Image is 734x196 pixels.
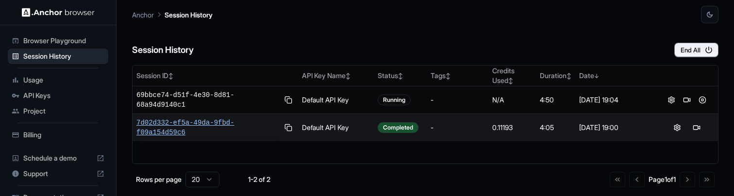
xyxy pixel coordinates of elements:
[132,43,194,57] h6: Session History
[8,127,108,143] div: Billing
[540,95,571,105] div: 4:50
[8,33,108,49] div: Browser Playground
[649,175,676,184] div: Page 1 of 1
[168,72,173,80] span: ↕
[567,72,571,80] span: ↕
[8,49,108,64] div: Session History
[298,86,374,114] td: Default API Key
[23,153,93,163] span: Schedule a demo
[136,118,279,137] span: 7d02d332-ef5a-49da-9fbd-f09a154d59c6
[579,95,651,105] div: [DATE] 19:04
[23,36,104,46] span: Browser Playground
[136,71,294,81] div: Session ID
[540,123,571,132] div: 4:05
[302,71,370,81] div: API Key Name
[431,123,484,132] div: -
[23,75,104,85] span: Usage
[132,9,213,20] nav: breadcrumb
[674,43,718,57] button: End All
[136,175,182,184] p: Rows per page
[235,175,284,184] div: 1-2 of 2
[132,10,154,20] p: Anchor
[136,90,279,110] span: 69bbce74-d51f-4e30-8d81-68a94d9140c1
[594,72,599,80] span: ↓
[23,130,104,140] span: Billing
[492,66,532,85] div: Credits Used
[23,106,104,116] span: Project
[8,103,108,119] div: Project
[492,123,532,132] div: 0.11193
[492,95,532,105] div: N/A
[398,72,403,80] span: ↕
[579,71,651,81] div: Date
[8,88,108,103] div: API Keys
[8,72,108,88] div: Usage
[8,166,108,181] div: Support
[298,114,374,142] td: Default API Key
[8,150,108,166] div: Schedule a demo
[378,95,411,105] div: Running
[23,91,104,100] span: API Keys
[540,71,571,81] div: Duration
[378,71,423,81] div: Status
[579,123,651,132] div: [DATE] 19:00
[431,95,484,105] div: -
[165,10,213,20] p: Session History
[431,71,484,81] div: Tags
[22,8,95,17] img: Anchor Logo
[446,72,450,80] span: ↕
[23,169,93,179] span: Support
[346,72,350,80] span: ↕
[23,51,104,61] span: Session History
[508,77,513,84] span: ↕
[378,122,418,133] div: Completed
